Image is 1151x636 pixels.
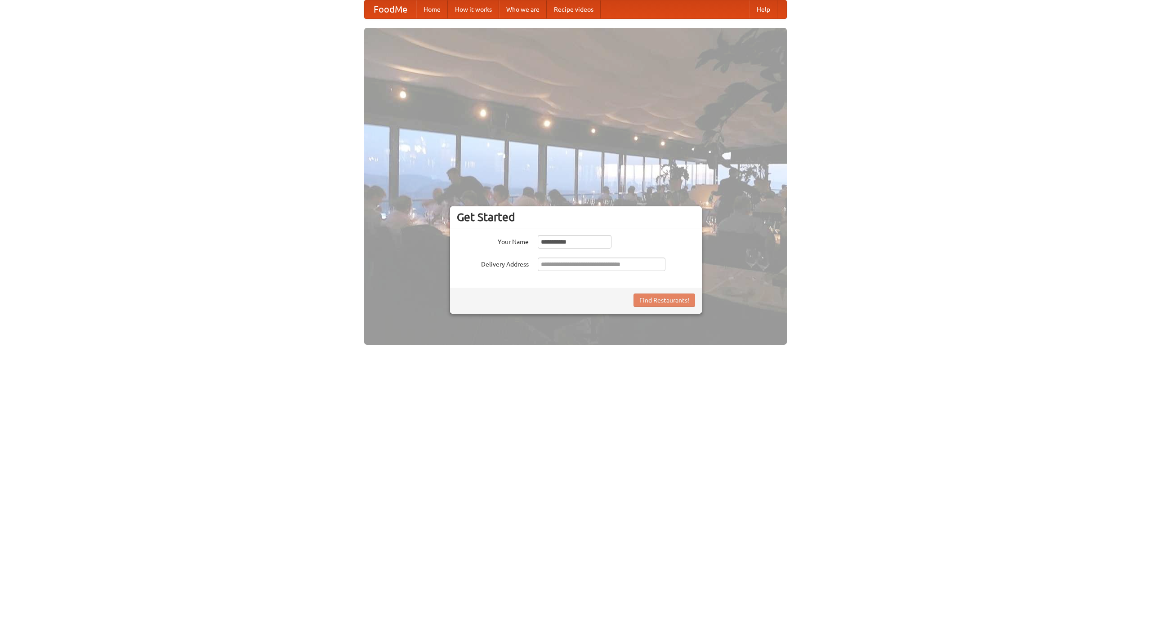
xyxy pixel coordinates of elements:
button: Find Restaurants! [633,294,695,307]
a: FoodMe [365,0,416,18]
h3: Get Started [457,210,695,224]
a: Help [749,0,777,18]
label: Your Name [457,235,529,246]
label: Delivery Address [457,258,529,269]
a: Recipe videos [547,0,601,18]
a: Who we are [499,0,547,18]
a: How it works [448,0,499,18]
a: Home [416,0,448,18]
